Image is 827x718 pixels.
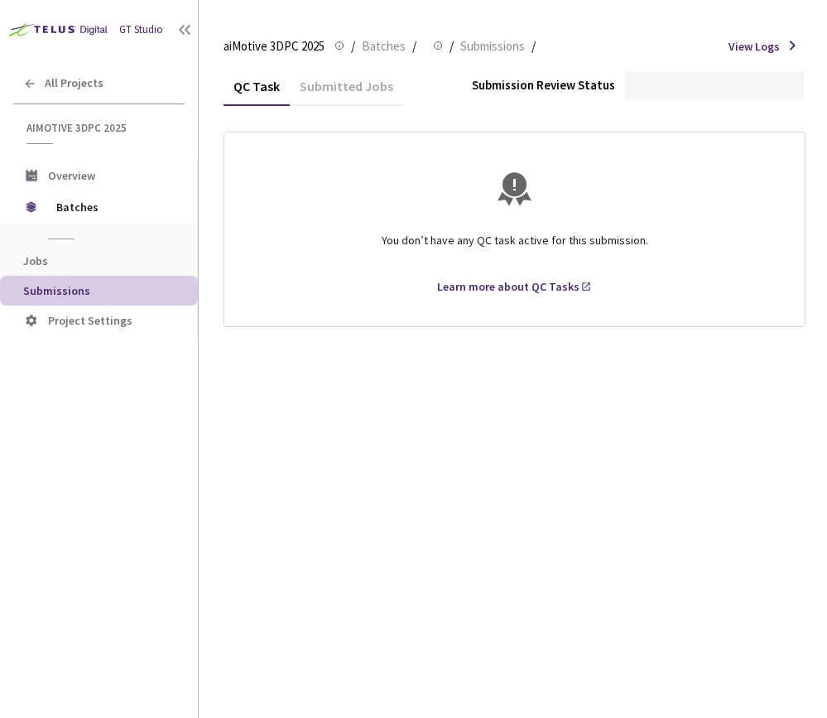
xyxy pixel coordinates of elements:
span: Project Settings [48,313,132,328]
li: / [351,36,355,56]
span: All Projects [45,76,103,90]
span: View Logs [728,38,780,55]
span: Jobs [23,253,48,268]
div: You don’t have any QC task active for this submission. [244,219,785,278]
span: Batches [56,190,170,224]
span: aiMotive 3DPC 2025 [224,36,325,56]
a: Submissions [457,36,528,55]
span: Overview [48,168,95,183]
div: Submitted Jobs [290,78,403,106]
span: aiMotive 3DPC 2025 [26,121,175,135]
div: Learn more about QC Tasks [437,278,579,295]
div: QC Task [224,78,290,106]
div: Submission Review Status [472,76,615,94]
li: / [531,36,536,56]
li: / [450,36,454,56]
li: / [412,36,416,56]
span: Batches [362,36,406,56]
div: GT Studio [119,22,163,38]
span: Submissions [23,283,90,298]
a: Batches [358,36,409,55]
span: Submissions [460,36,525,56]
